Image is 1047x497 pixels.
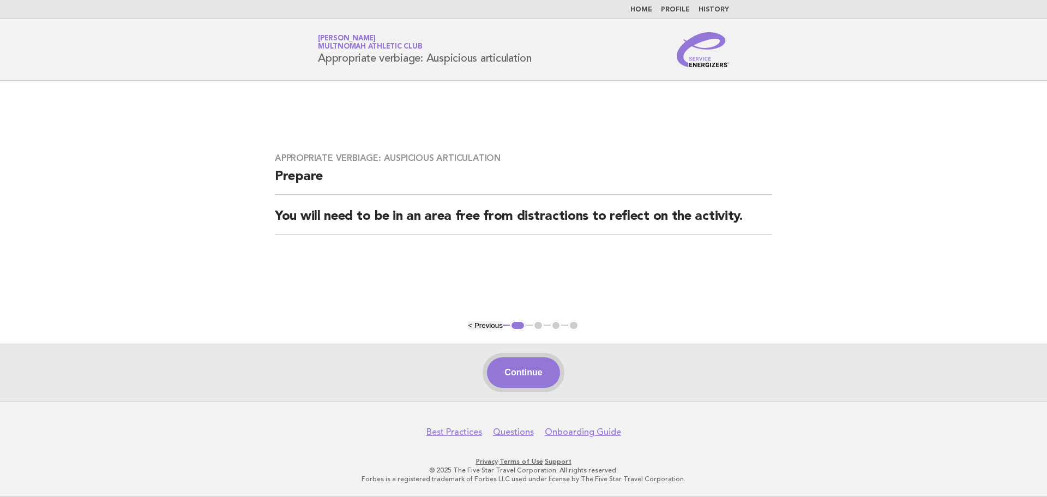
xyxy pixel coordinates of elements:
[661,7,690,13] a: Profile
[275,208,772,235] h2: You will need to be in an area free from distractions to reflect on the activity.
[190,457,857,466] p: · ·
[275,168,772,195] h2: Prepare
[500,458,543,465] a: Terms of Use
[630,7,652,13] a: Home
[545,458,571,465] a: Support
[545,427,621,438] a: Onboarding Guide
[190,475,857,483] p: Forbes is a registered trademark of Forbes LLC used under license by The Five Star Travel Corpora...
[426,427,482,438] a: Best Practices
[190,466,857,475] p: © 2025 The Five Star Travel Corporation. All rights reserved.
[275,153,772,164] h3: Appropriate verbiage: Auspicious articulation
[476,458,498,465] a: Privacy
[318,35,422,50] a: [PERSON_NAME]Multnomah Athletic Club
[318,35,532,64] h1: Appropriate verbiage: Auspicious articulation
[699,7,729,13] a: History
[468,321,502,330] button: < Previous
[318,44,422,51] span: Multnomah Athletic Club
[493,427,534,438] a: Questions
[487,357,559,388] button: Continue
[677,32,729,67] img: Service Energizers
[510,320,526,331] button: 1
